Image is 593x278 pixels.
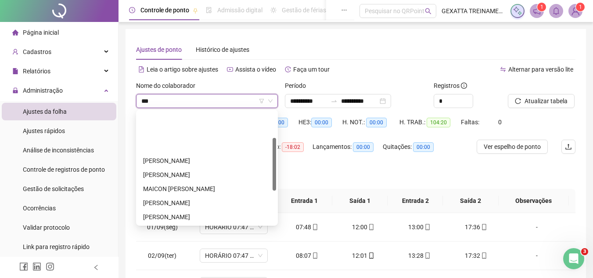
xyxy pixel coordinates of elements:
[480,224,487,230] span: mobile
[140,7,189,14] span: Controle de ponto
[311,224,318,230] span: mobile
[511,251,563,260] div: -
[576,3,585,11] sup: Atualize o seu contato no menu Meus Dados
[311,118,332,127] span: 00:00
[461,83,467,89] span: info-circle
[313,142,383,152] div: Lançamentos:
[427,118,450,127] span: 104:20
[579,4,582,10] span: 1
[259,98,264,104] span: filter
[143,184,271,194] div: MAICON [PERSON_NAME]
[424,253,431,259] span: mobile
[332,189,388,213] th: Saída 1
[331,97,338,105] span: to
[143,212,271,222] div: [PERSON_NAME]
[227,66,233,72] span: youtube
[143,170,271,180] div: [PERSON_NAME]
[282,7,326,14] span: Gestão de férias
[443,189,498,213] th: Saída 2
[143,156,271,166] div: [PERSON_NAME]
[206,7,212,13] span: file-done
[235,66,276,73] span: Assista o vídeo
[138,196,276,210] div: MANUELA SANTOS MARTINS
[525,96,568,106] span: Atualizar tabela
[286,251,328,260] div: 08:07
[388,189,443,213] th: Entrada 2
[342,222,385,232] div: 12:00
[383,142,444,152] div: Quitações:
[341,7,347,13] span: ellipsis
[138,168,276,182] div: LUAN MARCELO FERREIRA FACCHINETTI
[23,127,65,134] span: Ajustes rápidos
[138,66,144,72] span: file-text
[399,251,441,260] div: 13:28
[270,7,277,13] span: sun
[46,262,54,271] span: instagram
[508,94,575,108] button: Atualizar tabela
[511,222,563,232] div: -
[23,185,84,192] span: Gestão de solicitações
[540,4,543,10] span: 1
[399,222,441,232] div: 13:00
[498,119,502,126] span: 0
[477,140,548,154] button: Ver espelho de ponto
[282,142,304,152] span: -18:02
[399,117,461,127] div: H. TRAB.:
[23,147,94,154] span: Análise de inconsistências
[147,66,218,73] span: Leia o artigo sobre ajustes
[286,222,328,232] div: 07:48
[12,49,18,55] span: user-add
[581,248,588,255] span: 3
[23,68,50,75] span: Relatórios
[23,29,59,36] span: Página inicial
[499,189,569,213] th: Observações
[367,224,374,230] span: mobile
[136,46,182,53] span: Ajustes de ponto
[19,262,28,271] span: facebook
[285,81,312,90] label: Período
[413,142,434,152] span: 00:00
[136,81,201,90] label: Nome do colaborador
[196,46,249,53] span: Histórico de ajustes
[442,6,505,16] span: GEXATTA TREINAMENTO PROFISSIONAL LTDA
[138,182,276,196] div: MAICON DIUREIDSON DE CARVALHO SANTOS
[217,7,262,14] span: Admissão digital
[513,6,522,16] img: sparkle-icon.fc2bf0ac1784a2077858766a79e2daf3.svg
[342,117,399,127] div: H. NOT.:
[367,253,374,259] span: mobile
[506,196,562,206] span: Observações
[537,3,546,11] sup: 1
[565,143,572,150] span: upload
[311,253,318,259] span: mobile
[484,142,541,152] span: Ver espelho de ponto
[298,117,342,127] div: HE 3:
[552,7,560,15] span: bell
[147,224,178,231] span: 01/09(seg)
[138,210,276,224] div: MARCOS SILVA SANTOS
[285,66,291,72] span: history
[569,4,582,18] img: 3599
[205,249,262,262] span: HORÁRIO 07:47 ÀS 17:30
[23,108,67,115] span: Ajustes da folha
[12,87,18,94] span: lock
[23,166,105,173] span: Controle de registros de ponto
[205,220,262,234] span: HORÁRIO 07:47 ÀS 17:30
[12,29,18,36] span: home
[143,198,271,208] div: [PERSON_NAME]
[23,224,70,231] span: Validar protocolo
[32,262,41,271] span: linkedin
[563,248,584,269] iframe: Intercom live chat
[138,154,276,168] div: LEANDRO MACEDO PEREIRA
[434,81,467,90] span: Registros
[23,243,90,250] span: Link para registro rápido
[23,87,63,94] span: Administração
[424,224,431,230] span: mobile
[12,68,18,74] span: file
[353,142,374,152] span: 00:00
[455,251,497,260] div: 17:32
[268,98,273,104] span: down
[23,48,51,55] span: Cadastros
[366,118,387,127] span: 00:00
[455,222,497,232] div: 17:36
[508,66,573,73] span: Alternar para versão lite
